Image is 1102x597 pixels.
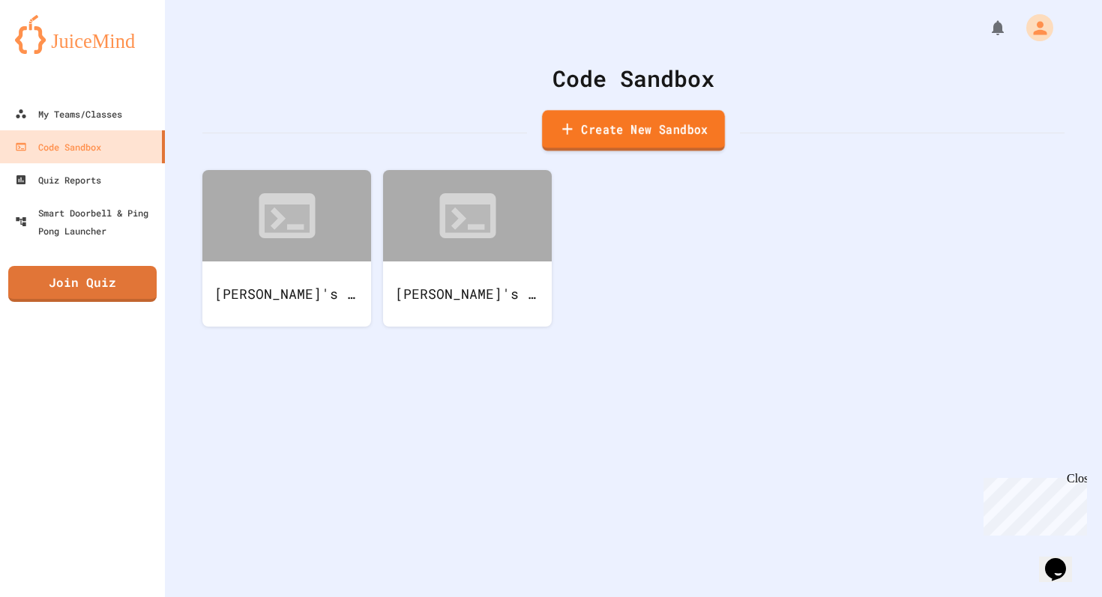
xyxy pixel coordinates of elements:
[202,261,371,327] div: [PERSON_NAME]'s Distance Calculator
[202,61,1065,95] div: Code Sandbox
[15,138,101,156] div: Code Sandbox
[6,6,103,95] div: Chat with us now!Close
[15,171,101,189] div: Quiz Reports
[961,15,1011,40] div: My Notifications
[383,170,552,327] a: [PERSON_NAME]'s Biology Experiment
[1039,537,1087,582] iframe: chat widget
[15,105,122,123] div: My Teams/Classes
[978,472,1087,536] iframe: chat widget
[542,110,725,151] a: Create New Sandbox
[15,15,150,54] img: logo-orange.svg
[15,204,159,240] div: Smart Doorbell & Ping Pong Launcher
[202,170,371,327] a: [PERSON_NAME]'s Distance Calculator
[8,266,157,302] a: Join Quiz
[383,261,552,327] div: [PERSON_NAME]'s Biology Experiment
[1011,10,1057,45] div: My Account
